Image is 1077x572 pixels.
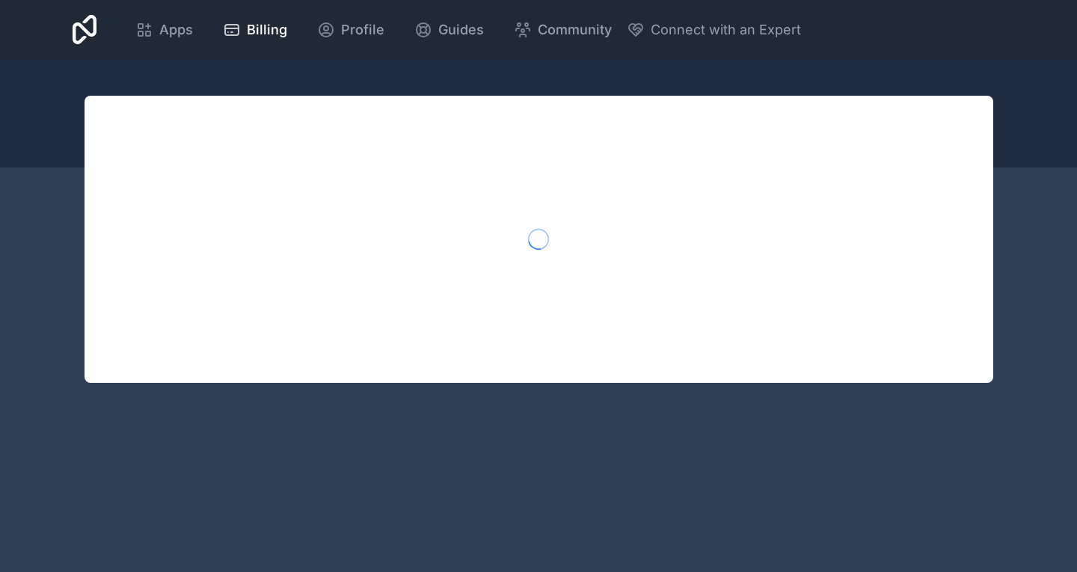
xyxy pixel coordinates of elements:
[651,19,801,40] span: Connect with an Expert
[305,13,396,46] a: Profile
[123,13,205,46] a: Apps
[538,19,612,40] span: Community
[247,19,287,40] span: Billing
[211,13,299,46] a: Billing
[341,19,384,40] span: Profile
[402,13,496,46] a: Guides
[502,13,624,46] a: Community
[438,19,484,40] span: Guides
[627,19,801,40] button: Connect with an Expert
[159,19,193,40] span: Apps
